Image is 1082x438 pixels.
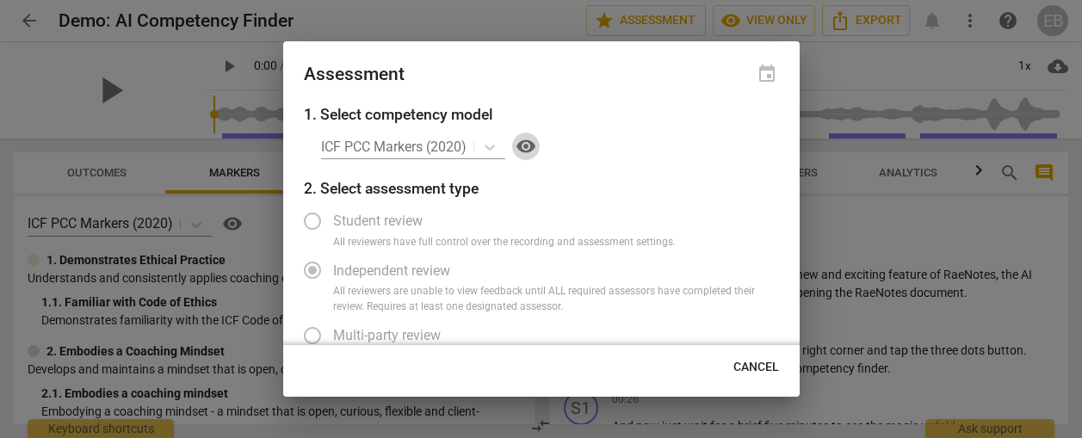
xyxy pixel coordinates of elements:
[333,235,676,250] span: All reviewers have full control over the recording and assessment settings.
[333,325,441,345] span: Multi-party review
[304,200,779,379] div: Assessment type
[516,136,536,157] span: visibility
[512,133,540,160] button: Help
[304,64,405,85] div: Assessment
[733,359,779,376] span: Cancel
[720,352,793,383] button: Cancel
[333,211,423,231] span: Student review
[304,103,779,126] h3: 1. Select competency model
[333,261,450,281] span: Independent review
[304,177,779,200] h3: 2. Select assessment type
[505,133,540,160] a: Help
[333,284,765,314] span: All reviewers are unable to view feedback until ALL required assessors have completed their revie...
